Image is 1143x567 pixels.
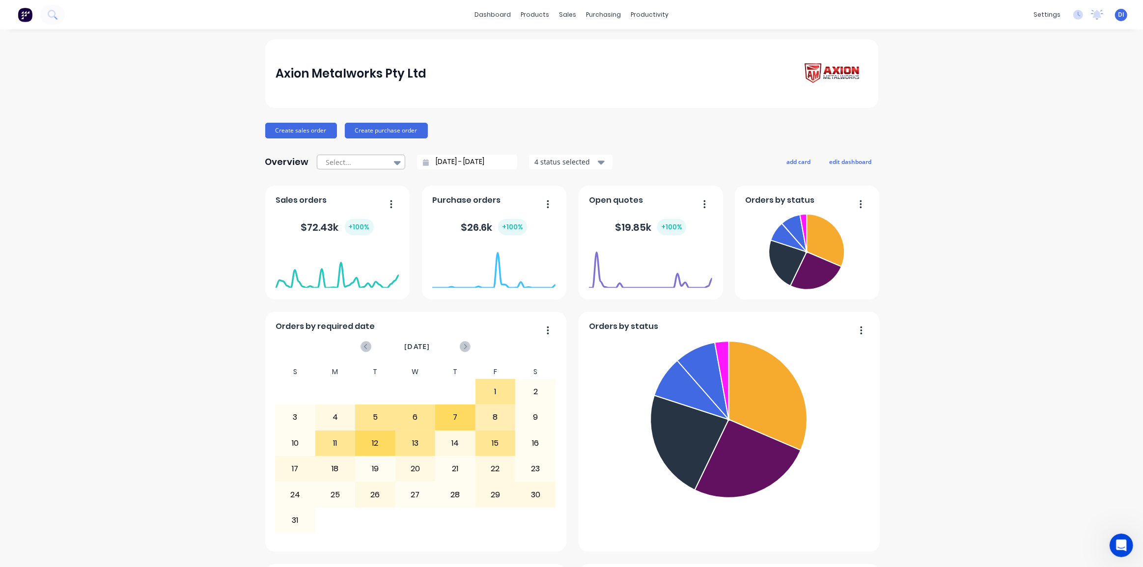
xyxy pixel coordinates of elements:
div: 6 [396,405,435,430]
span: DI [1118,10,1124,19]
div: 21 [436,457,475,481]
div: F [475,365,516,379]
div: 1 [476,379,515,404]
div: 8 [476,405,515,430]
div: 30 [516,482,555,507]
div: 15 [476,431,515,456]
div: 4 status selected [534,157,596,167]
div: 2 [516,379,555,404]
div: sales [554,7,581,22]
button: edit dashboard [823,155,878,168]
div: S [275,365,315,379]
div: productivity [626,7,673,22]
div: 25 [316,482,355,507]
span: Purchase orders [432,194,501,206]
div: settings [1029,7,1065,22]
div: 13 [396,431,435,456]
div: S [515,365,556,379]
div: 19 [356,457,395,481]
div: 7 [436,405,475,430]
div: 17 [276,457,315,481]
div: 4 [316,405,355,430]
div: Overview [265,152,309,172]
div: 28 [436,482,475,507]
div: + 100 % [498,219,527,235]
span: [DATE] [404,341,430,352]
div: 31 [276,508,315,533]
div: purchasing [581,7,626,22]
div: 27 [396,482,435,507]
div: 24 [276,482,315,507]
div: 11 [316,431,355,456]
span: Orders by status [745,194,814,206]
div: T [355,365,395,379]
div: 26 [356,482,395,507]
div: Axion Metalworks Pty Ltd [276,64,426,83]
div: 18 [316,457,355,481]
div: 5 [356,405,395,430]
img: Axion Metalworks Pty Ltd [799,60,867,88]
img: Factory [18,7,32,22]
div: 12 [356,431,395,456]
div: $ 26.6k [461,219,527,235]
div: 20 [396,457,435,481]
div: $ 19.85k [615,219,686,235]
button: Create purchase order [345,123,428,138]
button: Create sales order [265,123,337,138]
div: + 100 % [345,219,374,235]
div: T [435,365,475,379]
div: + 100 % [657,219,686,235]
div: 10 [276,431,315,456]
span: Sales orders [276,194,327,206]
div: 9 [516,405,555,430]
div: 3 [276,405,315,430]
div: W [395,365,436,379]
div: 22 [476,457,515,481]
button: add card [781,155,817,168]
div: M [315,365,356,379]
div: $ 72.43k [301,219,374,235]
div: 16 [516,431,555,456]
div: 29 [476,482,515,507]
a: dashboard [470,7,516,22]
div: 23 [516,457,555,481]
div: products [516,7,554,22]
div: 14 [436,431,475,456]
iframe: Intercom live chat [1110,534,1133,557]
button: 4 status selected [529,155,613,169]
span: Open quotes [589,194,643,206]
